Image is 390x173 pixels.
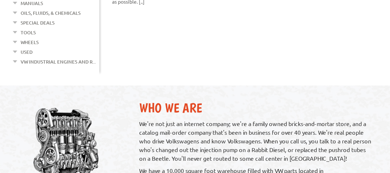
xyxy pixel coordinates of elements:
a: Oils, Fluids, & Chemicals [21,8,81,18]
h2: Who We Are [139,100,374,116]
a: VW Industrial Engines and R... [21,57,96,66]
p: We're not just an internet company; we're a family owned bricks-and-mortar store, and a catalog m... [139,119,374,163]
a: Wheels [21,38,39,47]
a: Used [21,47,33,57]
a: Tools [21,28,36,37]
a: Special Deals [21,18,55,27]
